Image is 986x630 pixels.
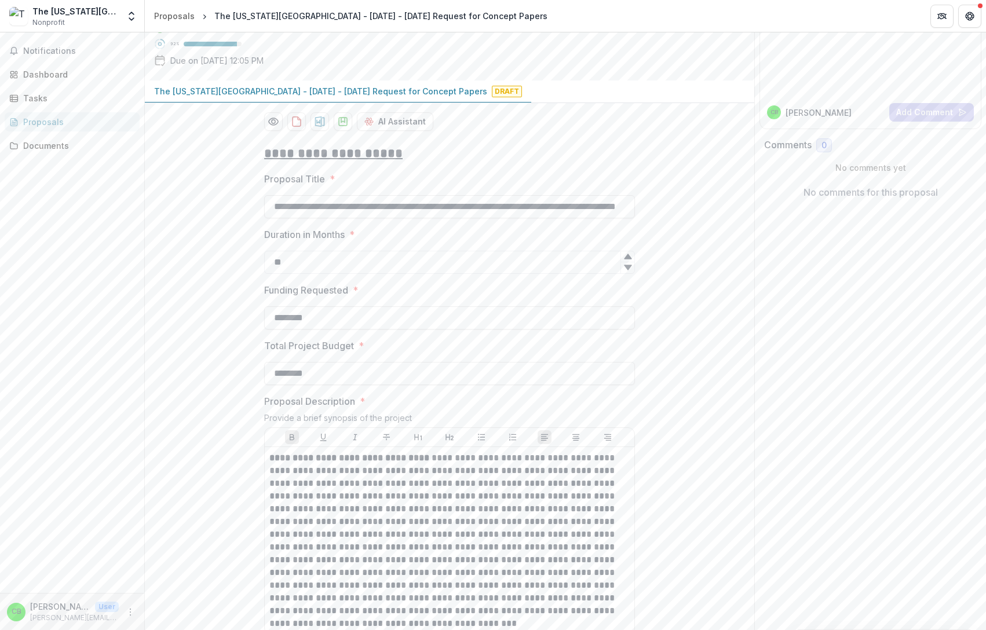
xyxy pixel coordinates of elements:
button: download-proposal [311,112,329,131]
button: Get Help [958,5,981,28]
button: download-proposal [287,112,306,131]
button: download-proposal [334,112,352,131]
span: 0 [821,141,827,151]
button: Align Left [538,430,552,444]
button: More [123,605,137,619]
p: Proposal Title [264,172,325,186]
div: Dashboard [23,68,130,80]
div: Tasks [23,92,130,104]
p: [PERSON_NAME] [786,107,852,119]
div: Proposals [23,116,130,128]
nav: breadcrumb [149,8,552,24]
a: Tasks [5,89,140,108]
div: The [US_STATE][GEOGRAPHIC_DATA] - [DATE] - [DATE] Request for Concept Papers [214,10,547,22]
div: Proposals [154,10,195,22]
button: Notifications [5,42,140,60]
button: Add Comment [889,103,974,122]
button: Strike [379,430,393,444]
p: Duration in Months [264,228,345,241]
span: Nonprofit [32,17,65,28]
a: Proposals [5,112,140,131]
a: Dashboard [5,65,140,84]
button: Underline [316,430,330,444]
p: No comments yet [764,162,977,174]
button: Bullet List [474,430,488,444]
span: Notifications [23,46,135,56]
a: Proposals [149,8,199,24]
p: Proposal Description [264,394,355,408]
button: Open entity switcher [123,5,140,28]
p: 92 % [170,40,179,48]
button: Align Center [569,430,583,444]
button: Preview 6954a0ca-3aea-4dde-b90a-5d5561d9cceb-0.pdf [264,112,283,131]
img: The Washington University [9,7,28,25]
p: [PERSON_NAME] [30,600,90,613]
div: Documents [23,140,130,152]
button: Partners [930,5,954,28]
div: Provide a brief synopsis of the project [264,413,635,427]
p: No comments for this proposal [804,185,938,199]
p: Due on [DATE] 12:05 PM [170,54,264,67]
p: Funding Requested [264,283,348,297]
div: Christopher van Bergen [12,608,21,616]
div: Christopher van Bergen [770,109,778,115]
button: Italicize [348,430,362,444]
button: Bold [285,430,299,444]
a: Documents [5,136,140,155]
p: [PERSON_NAME][EMAIL_ADDRESS][DOMAIN_NAME] [30,613,119,623]
p: User [95,602,119,612]
button: Heading 1 [411,430,425,444]
button: Align Right [601,430,615,444]
h2: Comments [764,140,812,151]
span: Draft [492,86,522,97]
p: Total Project Budget [264,339,354,353]
button: AI Assistant [357,112,433,131]
button: Heading 2 [443,430,457,444]
button: Ordered List [506,430,520,444]
div: The [US_STATE][GEOGRAPHIC_DATA] [32,5,119,17]
p: The [US_STATE][GEOGRAPHIC_DATA] - [DATE] - [DATE] Request for Concept Papers [154,85,487,97]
